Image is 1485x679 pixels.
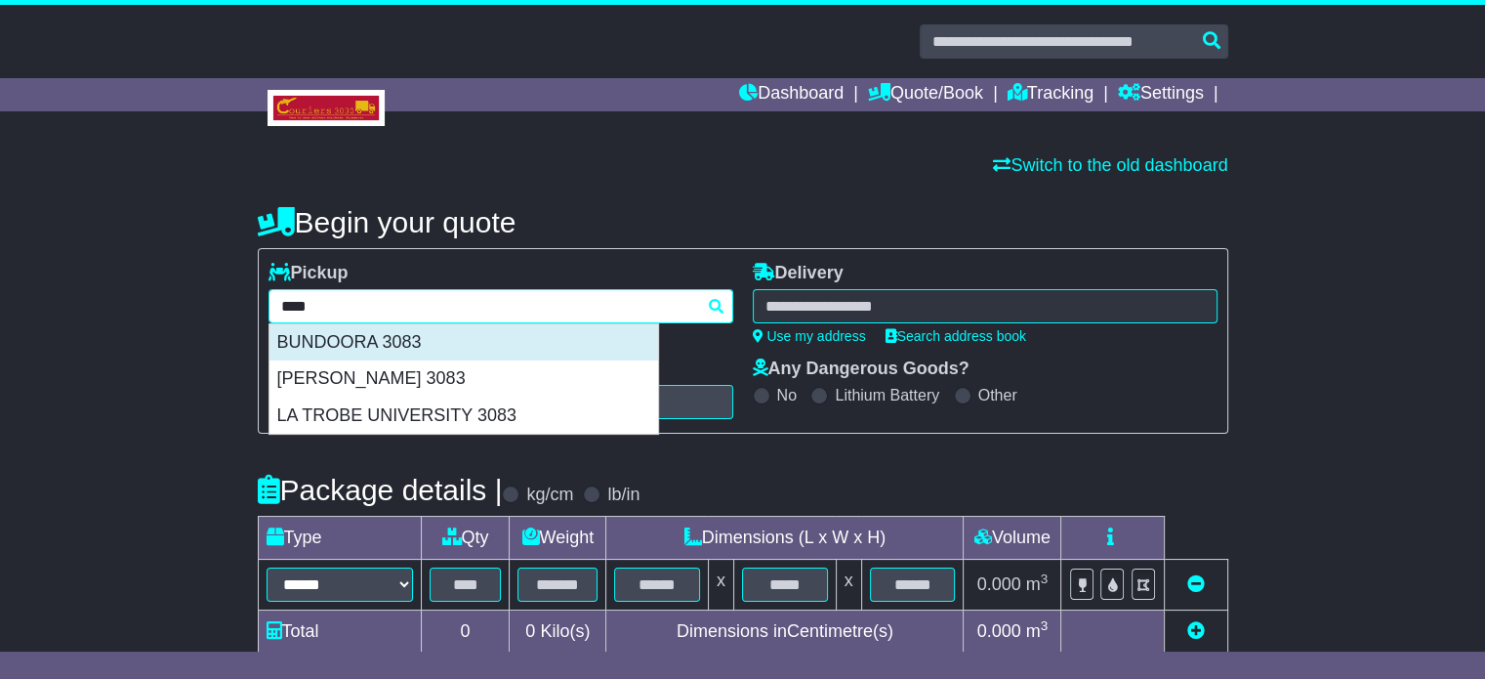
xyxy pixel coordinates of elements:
[421,611,510,654] td: 0
[836,560,861,611] td: x
[753,328,866,344] a: Use my address
[753,263,844,284] label: Delivery
[526,485,573,506] label: kg/cm
[835,386,939,404] label: Lithium Battery
[510,517,606,560] td: Weight
[1041,618,1049,633] sup: 3
[1187,621,1205,641] a: Add new item
[258,517,421,560] td: Type
[777,386,797,404] label: No
[269,324,658,361] div: BUNDOORA 3083
[868,78,983,111] a: Quote/Book
[978,386,1017,404] label: Other
[525,621,535,641] span: 0
[1026,621,1049,641] span: m
[607,485,639,506] label: lb/in
[964,517,1061,560] td: Volume
[269,361,658,398] div: [PERSON_NAME] 3083
[269,398,658,435] div: LA TROBE UNIVERSITY 3083
[993,155,1227,175] a: Switch to the old dashboard
[258,206,1228,238] h4: Begin your quote
[1008,78,1093,111] a: Tracking
[1041,572,1049,586] sup: 3
[268,289,733,323] typeahead: Please provide city
[258,611,421,654] td: Total
[1187,574,1205,594] a: Remove this item
[739,78,844,111] a: Dashboard
[708,560,733,611] td: x
[606,517,964,560] td: Dimensions (L x W x H)
[606,611,964,654] td: Dimensions in Centimetre(s)
[977,574,1021,594] span: 0.000
[258,474,503,506] h4: Package details |
[753,359,969,380] label: Any Dangerous Goods?
[1026,574,1049,594] span: m
[886,328,1026,344] a: Search address book
[421,517,510,560] td: Qty
[1118,78,1204,111] a: Settings
[268,263,349,284] label: Pickup
[977,621,1021,641] span: 0.000
[510,611,606,654] td: Kilo(s)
